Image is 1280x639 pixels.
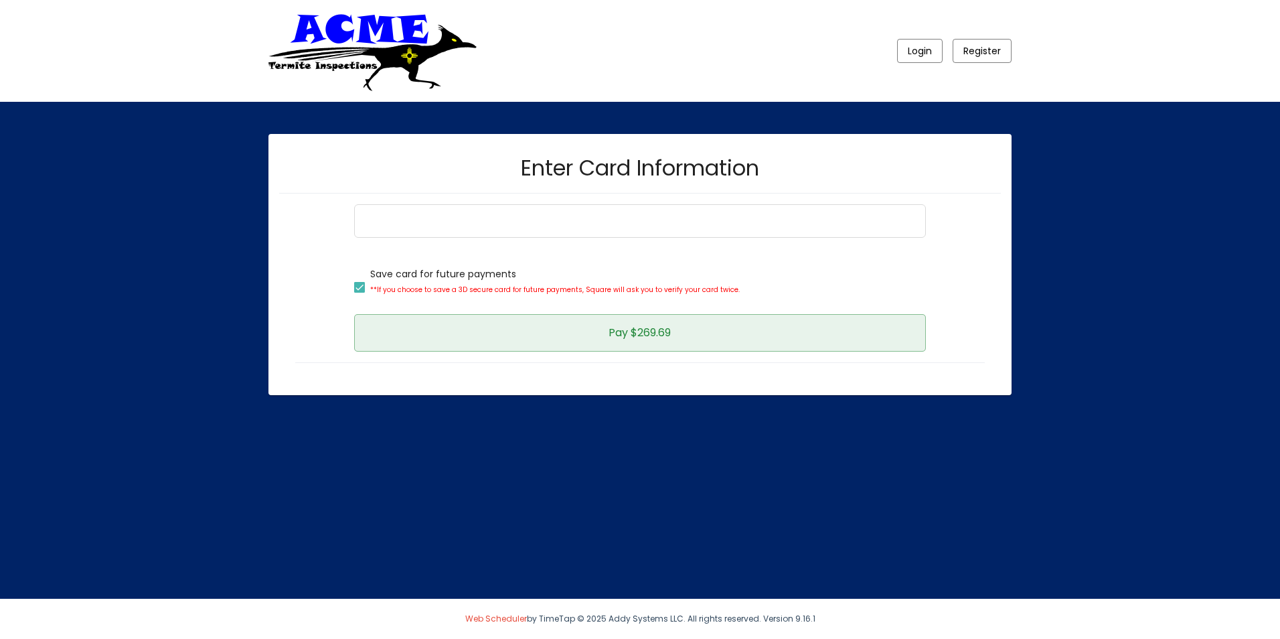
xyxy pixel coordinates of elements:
span: Pay $269.69 [609,325,671,340]
span: Register [963,44,1001,58]
button: Pay $269.69 [354,314,925,352]
h2: Enter Card Information [521,157,759,179]
span: Save card for future payments [370,266,740,309]
p: **If you choose to save a 3D secure card for future payments, Square will ask you to verify your ... [370,282,740,298]
button: Register [953,39,1012,63]
div: by TimeTap © 2025 Addy Systems LLC. All rights reserved. Version 9.16.1 [258,599,1022,639]
button: Login [897,39,943,63]
a: Web Scheduler [465,613,527,624]
iframe: Secure Credit Card Form [355,205,925,237]
span: Login [908,44,932,58]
